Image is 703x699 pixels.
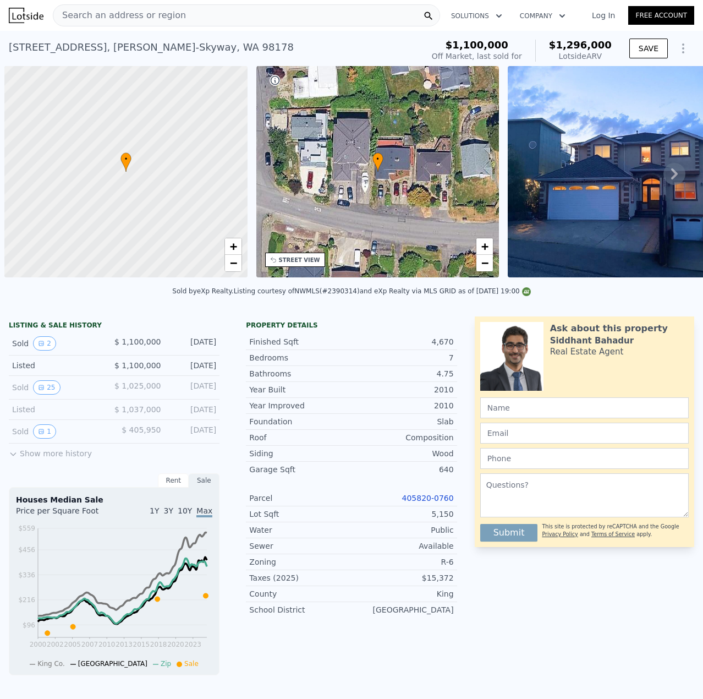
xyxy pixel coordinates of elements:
span: + [481,239,488,253]
tspan: 2020 [167,641,184,648]
span: $ 1,100,000 [114,337,161,346]
button: SAVE [629,39,668,58]
div: Garage Sqft [249,464,351,475]
span: 10Y [178,506,192,515]
div: $15,372 [351,572,454,583]
div: [DATE] [169,404,216,415]
div: Siddhant Bahadur [550,335,634,346]
button: Solutions [442,6,511,26]
span: + [229,239,237,253]
div: County [249,588,351,599]
input: Email [480,423,689,444]
div: [DATE] [169,424,216,439]
a: Zoom out [225,255,241,271]
span: Sale [184,660,199,668]
div: Houses Median Sale [16,494,212,505]
a: Privacy Policy [542,531,578,537]
div: Finished Sqft [249,336,351,347]
span: $ 405,950 [122,425,161,434]
div: Available [351,540,454,551]
div: Off Market, last sold for [432,51,522,62]
button: Show Options [672,37,694,59]
div: Listed [12,360,106,371]
span: Zip [161,660,171,668]
tspan: 2015 [133,641,150,648]
input: Name [480,397,689,418]
div: Sold [12,380,106,395]
button: View historical data [33,380,60,395]
span: $1,100,000 [446,39,508,51]
div: This site is protected by reCAPTCHA and the Google and apply. [542,520,689,542]
tspan: 2018 [150,641,167,648]
div: Listed [12,404,106,415]
tspan: $559 [18,525,35,532]
div: Property details [246,321,457,330]
tspan: 2007 [81,641,98,648]
span: • [372,154,383,164]
div: Zoning [249,556,351,567]
tspan: 2005 [64,641,81,648]
div: Taxes (2025) [249,572,351,583]
span: − [481,256,488,270]
div: King [351,588,454,599]
div: 7 [351,352,454,363]
span: $ 1,100,000 [114,361,161,370]
div: Year Improved [249,400,351,411]
div: 2010 [351,384,454,395]
button: Company [511,6,574,26]
div: Siding [249,448,351,459]
img: Lotside [9,8,43,23]
div: Real Estate Agent [550,346,624,357]
div: [DATE] [169,380,216,395]
div: Sewer [249,540,351,551]
tspan: 2023 [184,641,201,648]
div: [DATE] [169,360,216,371]
div: Lotside ARV [549,51,612,62]
div: • [372,152,383,172]
div: 2010 [351,400,454,411]
a: Free Account [628,6,694,25]
a: 405820-0760 [402,494,454,503]
span: $1,296,000 [549,39,612,51]
div: School District [249,604,351,615]
span: 1Y [150,506,159,515]
div: Sale [189,473,219,488]
div: Sold [12,336,106,351]
div: Ask about this property [550,322,668,335]
a: Terms of Service [591,531,635,537]
a: Zoom in [476,238,493,255]
span: 3Y [164,506,173,515]
tspan: 2013 [116,641,133,648]
tspan: $216 [18,596,35,604]
div: Parcel [249,493,351,504]
div: Roof [249,432,351,443]
span: Search an address or region [53,9,186,22]
tspan: $456 [18,546,35,554]
span: $ 1,025,000 [114,381,161,390]
div: Foundation [249,416,351,427]
button: View historical data [33,424,56,439]
a: Zoom out [476,255,493,271]
tspan: $336 [18,571,35,579]
span: − [229,256,237,270]
button: Show more history [9,444,92,459]
div: Sold by eXp Realty . [172,287,233,295]
div: Sold [12,424,106,439]
input: Phone [480,448,689,469]
div: 4.75 [351,368,454,379]
div: 5,150 [351,509,454,520]
div: Lot Sqft [249,509,351,520]
span: Max [196,506,212,517]
div: [GEOGRAPHIC_DATA] [351,604,454,615]
tspan: $96 [23,621,35,629]
div: [DATE] [169,336,216,351]
div: R-6 [351,556,454,567]
div: Slab [351,416,454,427]
div: Rent [158,473,189,488]
button: View historical data [33,336,56,351]
div: • [120,152,131,172]
tspan: 2002 [47,641,64,648]
div: 640 [351,464,454,475]
span: King Co. [37,660,65,668]
img: NWMLS Logo [522,287,531,296]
